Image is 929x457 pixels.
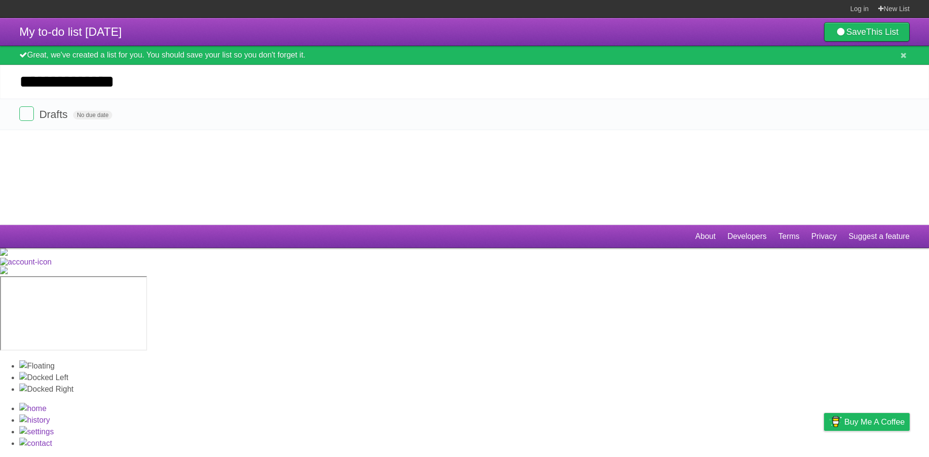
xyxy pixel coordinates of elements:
img: Settings [19,426,54,438]
span: Buy me a coffee [844,413,905,430]
img: Docked Right [19,383,74,395]
img: Contact [19,438,52,449]
a: Suggest a feature [849,227,910,246]
b: This List [866,27,899,37]
a: SaveThis List [824,22,910,42]
a: Developers [727,227,766,246]
span: No due date [73,111,112,119]
span: Drafts [39,108,70,120]
img: Floating [19,360,55,372]
img: History [19,414,50,426]
a: Terms [779,227,800,246]
a: Buy me a coffee [824,413,910,431]
img: Home [19,403,46,414]
span: My to-do list [DATE] [19,25,122,38]
a: Privacy [811,227,837,246]
label: Done [19,106,34,121]
img: Buy me a coffee [829,413,842,430]
img: Docked Left [19,372,68,383]
a: About [695,227,716,246]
